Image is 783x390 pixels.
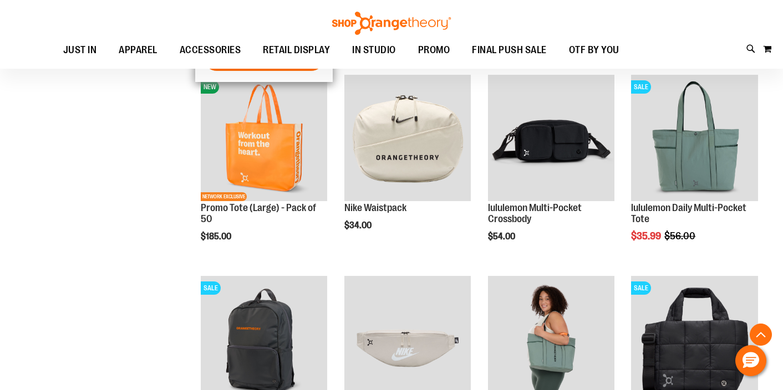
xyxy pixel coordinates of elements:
span: $35.99 [631,230,663,242]
a: Promo Tote (Large) - Pack of 50NEWNETWORK EXCLUSIVE [201,75,328,203]
span: SALE [631,281,651,295]
span: SALE [631,80,651,94]
a: lululemon Multi-Pocket Crossbody [488,202,582,224]
a: JUST IN [52,38,108,63]
img: lululemon Multi-Pocket Crossbody [488,75,615,202]
a: lululemon Daily Multi-Pocket ToteSALE [631,75,758,203]
span: $54.00 [488,232,517,242]
span: APPAREL [119,38,157,63]
span: ACCESSORIES [180,38,241,63]
div: product [482,69,621,270]
a: OTF BY YOU [558,38,631,63]
span: RETAIL DISPLAY [263,38,330,63]
a: RETAIL DISPLAY [252,38,341,63]
a: Nike Waistpack [344,202,406,213]
button: Hello, have a question? Let’s chat. [735,345,766,376]
div: product [626,69,764,270]
span: $185.00 [201,232,233,242]
a: lululemon Multi-Pocket Crossbody [488,75,615,203]
a: ACCESSORIES [169,38,252,63]
span: FINAL PUSH SALE [472,38,547,63]
a: IN STUDIO [341,38,407,63]
a: FINAL PUSH SALE [461,38,558,63]
a: Promo Tote (Large) - Pack of 50 [201,202,316,224]
span: IN STUDIO [352,38,396,63]
a: APPAREL [108,38,169,63]
span: OTF BY YOU [569,38,619,63]
span: NETWORK EXCLUSIVE [201,192,247,201]
span: JUST IN [63,38,97,63]
a: PROMO [407,38,461,63]
span: SALE [201,281,221,295]
button: Back To Top [750,324,772,346]
div: product [195,69,333,270]
span: NEW [201,80,219,94]
img: lululemon Daily Multi-Pocket Tote [631,75,758,202]
img: Promo Tote (Large) - Pack of 50 [201,75,328,202]
span: $34.00 [344,220,373,230]
div: product [339,69,477,259]
span: $56.00 [664,230,697,242]
span: PROMO [418,38,450,63]
img: Shop Orangetheory [331,12,452,35]
img: Nike Waistpack [344,75,471,202]
a: lululemon Daily Multi-Pocket Tote [631,202,746,224]
a: Nike Waistpack [344,75,471,203]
